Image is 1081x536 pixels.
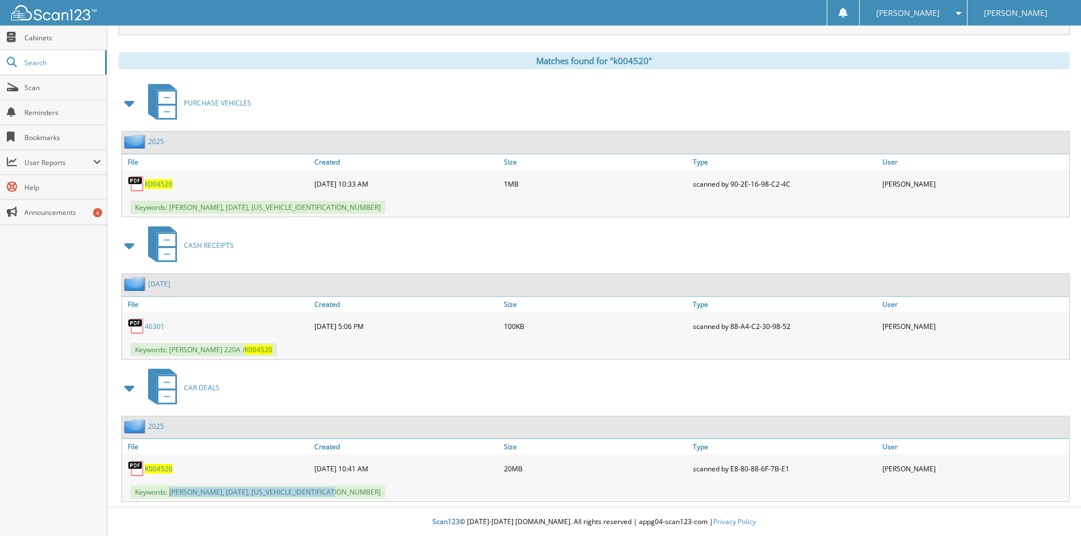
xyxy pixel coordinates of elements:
[148,137,164,146] a: 2025
[122,439,312,454] a: File
[880,315,1069,337] div: [PERSON_NAME]
[24,108,101,117] span: Reminders
[24,33,101,43] span: Cabinets
[24,83,101,92] span: Scan
[880,297,1069,312] a: User
[312,439,501,454] a: Created
[131,343,277,356] span: Keywords: [PERSON_NAME] 220A /
[124,419,148,433] img: folder2.png
[145,464,173,474] a: K004520
[876,10,940,16] span: [PERSON_NAME]
[141,223,234,268] a: CASH RECEIPTS
[984,10,1048,16] span: [PERSON_NAME]
[24,208,101,217] span: Announcements
[124,277,148,291] img: folder2.png
[690,457,880,480] div: scanned by E8-80-88-6F-7B-E1
[501,297,691,312] a: Size
[107,508,1081,536] div: © [DATE]-[DATE] [DOMAIN_NAME]. All rights reserved | appg04-scan123-com |
[880,457,1069,480] div: [PERSON_NAME]
[148,421,164,431] a: 2025
[501,154,691,170] a: Size
[148,279,170,289] a: [DATE]
[24,158,93,167] span: User Reports
[713,517,756,526] a: Privacy Policy
[880,439,1069,454] a: User
[690,172,880,195] div: scanned by 90-2E-16-98-C2-4C
[1024,482,1081,536] iframe: Chat Widget
[124,134,148,149] img: folder2.png
[690,315,880,337] div: scanned by 88-A4-C2-30-98-52
[690,439,880,454] a: Type
[501,315,691,337] div: 100KB
[501,439,691,454] a: Size
[690,297,880,312] a: Type
[11,5,96,20] img: scan123-logo-white.svg
[24,133,101,142] span: Bookmarks
[24,58,99,67] span: Search
[145,322,165,331] a: 46301
[24,183,101,192] span: Help
[122,297,312,312] a: File
[122,154,312,170] a: File
[312,297,501,312] a: Created
[312,154,501,170] a: Created
[184,383,220,392] span: CAR DEALS
[880,172,1069,195] div: [PERSON_NAME]
[141,365,220,410] a: CAR DEALS
[690,154,880,170] a: Type
[312,172,501,195] div: [DATE] 10:33 AM
[128,318,145,335] img: PDF.png
[128,175,145,192] img: PDF.png
[128,460,145,477] img: PDF.png
[141,81,251,125] a: PURCHASE VEHICLES
[119,52,1070,69] div: Matches found for "k004520"
[312,457,501,480] div: [DATE] 10:41 AM
[501,457,691,480] div: 20MB
[880,154,1069,170] a: User
[501,172,691,195] div: 1MB
[131,201,385,214] span: Keywords: [PERSON_NAME], [DATE], [US_VEHICLE_IDENTIFICATION_NUMBER]
[93,208,102,217] div: 4
[312,315,501,337] div: [DATE] 5:06 PM
[184,98,251,108] span: PURCHASE VEHICLES
[184,240,234,250] span: CASH RECEIPTS
[245,345,272,354] span: K004520
[432,517,460,526] span: Scan123
[131,486,385,499] span: Keywords: [PERSON_NAME], [DATE], [US_VEHICLE_IDENTIFICATION_NUMBER]
[145,179,173,189] a: K004520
